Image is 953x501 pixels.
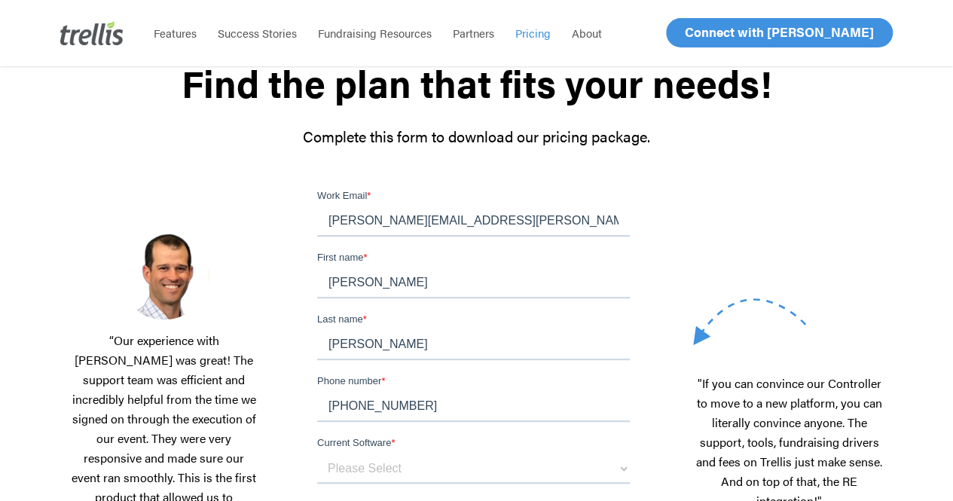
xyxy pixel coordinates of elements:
img: Trellis [60,21,124,45]
p: Complete this form to download our pricing package. [68,126,884,147]
span: Success Stories [218,25,297,41]
a: Features [143,26,207,41]
a: Connect with [PERSON_NAME] [666,18,893,47]
span: Partners [453,25,494,41]
a: Fundraising Resources [307,26,442,41]
span: Fundraising Resources [318,25,432,41]
span: Connect with [PERSON_NAME] [685,23,874,41]
a: Pricing [505,26,561,41]
strong: Find the plan that fits your needs! [182,56,771,109]
span: Features [154,25,197,41]
img: Screenshot-2025-03-18-at-2.39.01%E2%80%AFPM.png [119,230,209,319]
span: About [572,25,602,41]
a: Success Stories [207,26,307,41]
a: About [561,26,612,41]
a: Partners [442,26,505,41]
span: Pricing [515,25,551,41]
